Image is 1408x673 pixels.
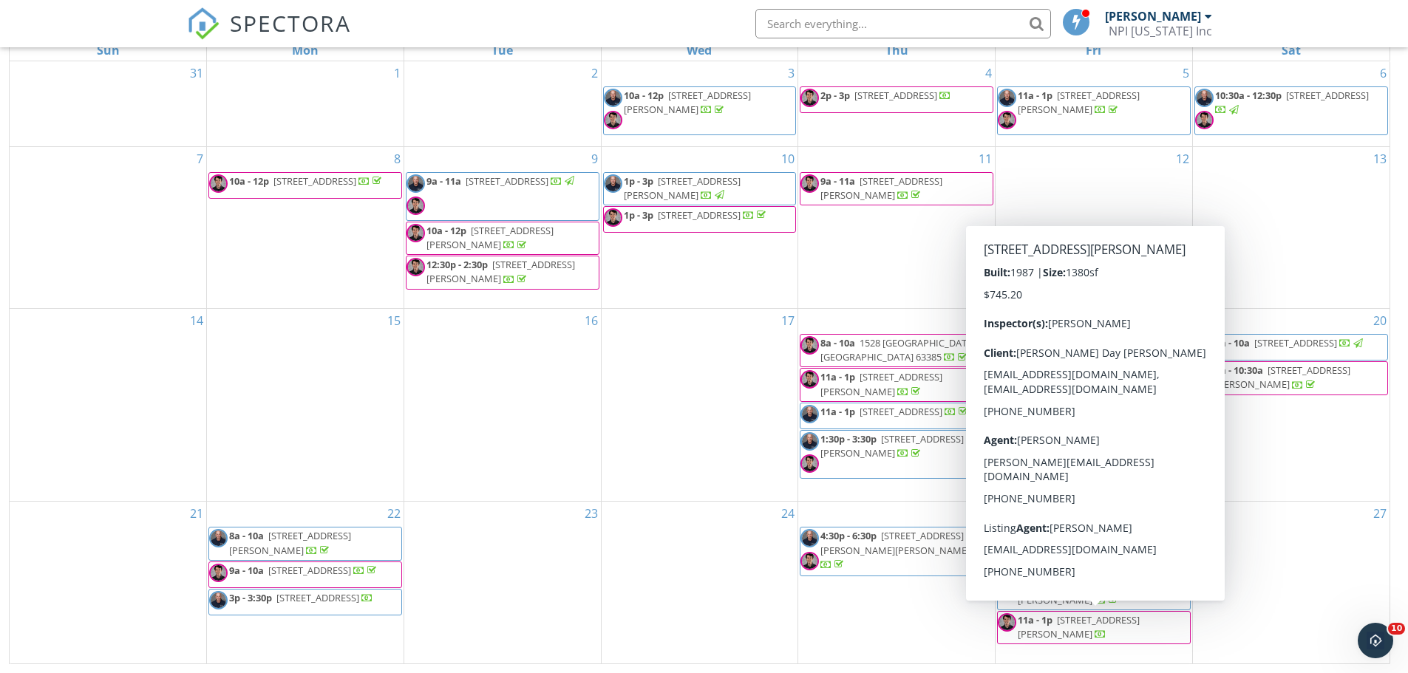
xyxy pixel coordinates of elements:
a: Go to September 3, 2025 [785,61,797,85]
a: Go to September 27, 2025 [1370,502,1390,525]
span: 12:30p - 2:30p [426,258,488,271]
a: 3p - 3:30p [STREET_ADDRESS] [208,589,402,615]
a: 3p - 3:30p [STREET_ADDRESS] [229,591,373,604]
a: 11a - 1p [STREET_ADDRESS][PERSON_NAME] [820,370,942,397]
a: 9a - 10a [STREET_ADDRESS] [208,561,402,588]
a: 9a - 10a [STREET_ADDRESS] [229,564,379,577]
a: Wednesday [684,40,715,61]
img: robert_head_shot.jpg [998,89,1016,107]
img: gould_will.jpg [1195,363,1214,382]
img: gould_will.jpg [407,197,425,215]
img: robert_head_shot.jpg [209,591,228,609]
img: gould_will.jpg [604,208,622,227]
a: Go to September 22, 2025 [384,502,404,525]
a: Go to September 4, 2025 [982,61,995,85]
span: 9a - 10:30a [1215,363,1263,377]
a: Thursday [882,40,911,61]
a: 2p - 3p [STREET_ADDRESS] [820,89,951,102]
a: 10:30a - 12:30p [STREET_ADDRESS] [1215,89,1369,116]
a: 4:30p - 6:30p [STREET_ADDRESS][PERSON_NAME][PERSON_NAME] [820,529,970,570]
a: 1p - 3p [STREET_ADDRESS][PERSON_NAME] [624,174,741,202]
span: 9:30a - 11:30a [1018,336,1079,349]
a: 11a - 1p [STREET_ADDRESS][PERSON_NAME] [997,86,1191,135]
span: [STREET_ADDRESS][PERSON_NAME] [820,370,942,397]
span: [STREET_ADDRESS][PERSON_NAME] [1018,579,1140,607]
a: Go to September 9, 2025 [588,147,601,171]
img: robert_head_shot.jpg [407,174,425,193]
span: 9a - 11a [426,174,461,188]
a: 1p - 3p [STREET_ADDRESS] [603,206,797,233]
span: [STREET_ADDRESS] [268,564,351,577]
a: 9a - 10:30a [STREET_ADDRESS][PERSON_NAME] [1215,363,1350,391]
a: 11a - 1p [STREET_ADDRESS][PERSON_NAME] [1018,89,1140,116]
td: Go to September 12, 2025 [996,146,1193,309]
a: 1:30p - 3:30p [STREET_ADDRESS][PERSON_NAME] [800,430,993,479]
a: SPECTORA [187,20,351,51]
img: gould_will.jpg [998,370,1016,389]
a: 8a - 10a [STREET_ADDRESS][PERSON_NAME] [208,527,402,560]
a: 8a - 10a [STREET_ADDRESS][PERSON_NAME] [229,529,351,556]
a: 10a - 12p [STREET_ADDRESS][PERSON_NAME] [624,89,751,116]
img: robert_head_shot.jpg [998,529,1016,547]
span: [STREET_ADDRESS][PERSON_NAME] [624,174,741,202]
a: 1p - 3p [STREET_ADDRESS] [624,208,769,222]
td: Go to August 31, 2025 [10,61,207,146]
span: [STREET_ADDRESS][PERSON_NAME] [426,224,554,251]
a: 9:30a - 11:30a [STREET_ADDRESS] [1018,336,1166,363]
a: 12:30p - 2:30p [STREET_ADDRESS][PERSON_NAME] [406,256,599,289]
span: [STREET_ADDRESS][PERSON_NAME] [229,529,351,556]
span: 4:30p - 6:30p [820,529,877,542]
a: 9a - 11a [STREET_ADDRESS] [426,174,577,188]
td: Go to September 20, 2025 [1192,309,1390,502]
td: Go to September 11, 2025 [798,146,996,309]
td: Go to September 14, 2025 [10,309,207,502]
a: Go to September 15, 2025 [384,309,404,332]
span: 10 [1388,623,1405,635]
td: Go to September 17, 2025 [601,309,798,502]
img: gould_will.jpg [800,174,819,193]
span: [STREET_ADDRESS] [854,89,937,102]
a: 9a - 11a [STREET_ADDRESS][PERSON_NAME] [800,172,993,205]
td: Go to September 18, 2025 [798,309,996,502]
td: Go to September 8, 2025 [207,146,404,309]
span: [STREET_ADDRESS][PERSON_NAME] [820,432,964,460]
img: gould_will.jpg [604,111,622,129]
img: gould_will.jpg [209,174,228,193]
a: Go to September 26, 2025 [1173,502,1192,525]
a: Go to September 7, 2025 [194,147,206,171]
a: Go to September 17, 2025 [778,309,797,332]
iframe: Intercom live chat [1358,623,1393,658]
a: 9a - 10:30a [STREET_ADDRESS][PERSON_NAME] [1194,361,1388,394]
span: [STREET_ADDRESS][PERSON_NAME] [1018,89,1140,116]
img: gould_will.jpg [998,552,1016,570]
a: 11a - 1p [STREET_ADDRESS] [800,403,993,429]
td: Go to September 16, 2025 [404,309,601,502]
a: 12:30p - 2:30p [STREET_ADDRESS][PERSON_NAME] [426,258,575,285]
a: 10:30a - 12:30p [STREET_ADDRESS] [1194,86,1388,135]
td: Go to September 26, 2025 [996,502,1193,663]
span: 11a - 1p [820,370,855,383]
a: Go to September 24, 2025 [778,502,797,525]
a: 12p - 2p [STREET_ADDRESS][PERSON_NAME] [1018,370,1140,397]
span: 8a - 10a [820,336,855,349]
td: Go to September 9, 2025 [404,146,601,309]
td: Go to September 22, 2025 [207,502,404,663]
a: 8a - 10a [STREET_ADDRESS] [1194,334,1388,361]
img: gould_will.jpg [998,613,1016,632]
td: Go to September 5, 2025 [996,61,1193,146]
a: 10a - 12p [STREET_ADDRESS][PERSON_NAME] [426,224,554,251]
span: 10:30a - 12:30p [1215,89,1282,102]
a: 9a - 11a [STREET_ADDRESS] [406,172,599,221]
td: Go to September 13, 2025 [1192,146,1390,309]
a: 11a - 1p [STREET_ADDRESS] [820,405,970,418]
a: Go to August 31, 2025 [187,61,206,85]
td: Go to September 15, 2025 [207,309,404,502]
div: NPI Missouri Inc [1109,24,1212,38]
a: 1:30p - 3:30p [STREET_ADDRESS][PERSON_NAME] [820,432,964,460]
a: Sunday [94,40,123,61]
a: Go to September 23, 2025 [582,502,601,525]
span: 1:30p - 3:30p [820,432,877,445]
img: gould_will.jpg [800,454,819,473]
input: Search everything... [755,9,1051,38]
a: 8a - 10a 1528 [GEOGRAPHIC_DATA], [GEOGRAPHIC_DATA] 63385 [820,336,978,363]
